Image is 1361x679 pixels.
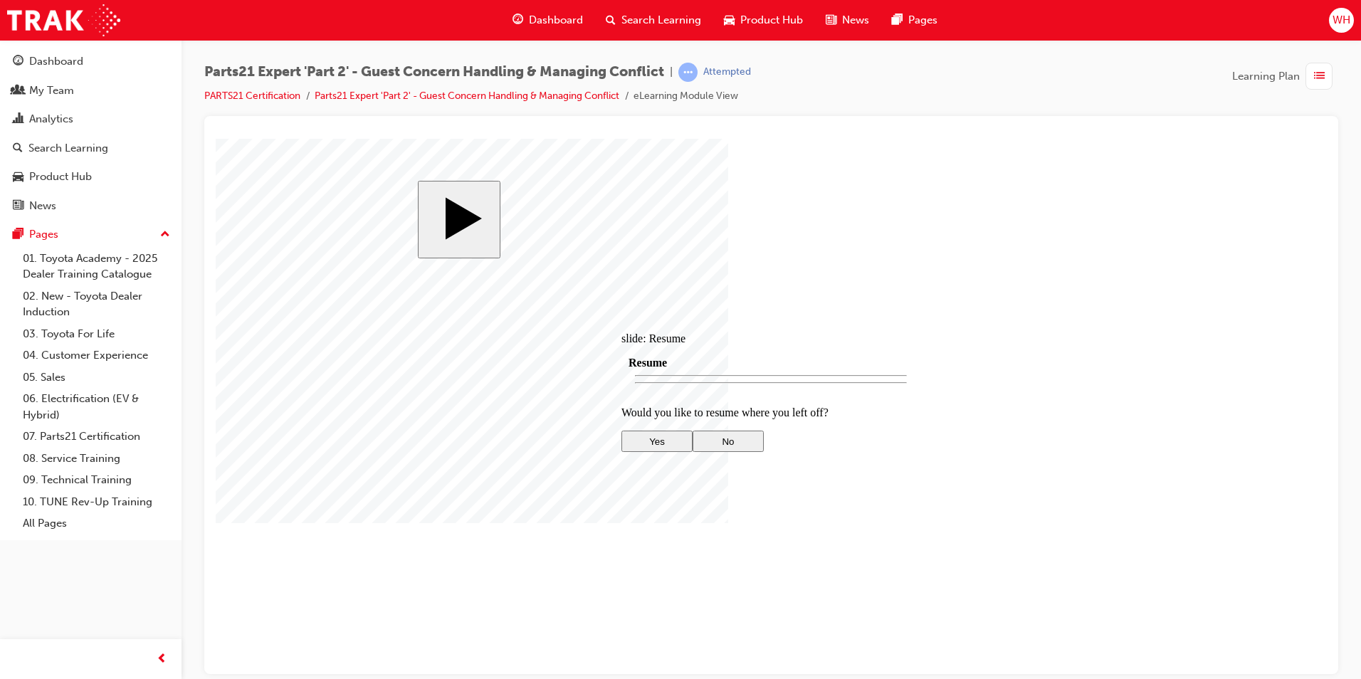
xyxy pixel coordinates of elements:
button: Pages [6,221,176,248]
div: Pages [29,226,58,243]
span: pages-icon [892,11,903,29]
span: car-icon [724,11,735,29]
p: Would you like to resume where you left off? [406,268,705,280]
div: Search Learning [28,140,108,157]
span: car-icon [13,171,23,184]
button: Learning Plan [1232,63,1338,90]
span: WH [1333,12,1350,28]
a: News [6,193,176,219]
span: learningRecordVerb_ATTEMPT-icon [678,63,698,82]
span: chart-icon [13,113,23,126]
span: list-icon [1314,68,1325,85]
a: pages-iconPages [881,6,949,35]
a: 02. New - Toyota Dealer Induction [17,285,176,323]
span: News [842,12,869,28]
span: prev-icon [157,651,167,668]
span: up-icon [160,226,170,244]
button: Yes [406,292,477,313]
span: guage-icon [513,11,523,29]
a: PARTS21 Certification [204,90,300,102]
span: guage-icon [13,56,23,68]
a: Search Learning [6,135,176,162]
div: Product Hub [29,169,92,185]
button: WH [1329,8,1354,33]
a: car-iconProduct Hub [713,6,814,35]
a: Product Hub [6,164,176,190]
div: My Team [29,83,74,99]
span: pages-icon [13,228,23,241]
img: Trak [7,4,120,36]
div: Dashboard [29,53,83,70]
a: Parts21 Expert 'Part 2' - Guest Concern Handling & Managing Conflict [315,90,619,102]
span: news-icon [13,200,23,213]
button: DashboardMy TeamAnalyticsSearch LearningProduct HubNews [6,46,176,221]
a: 01. Toyota Academy - 2025 Dealer Training Catalogue [17,248,176,285]
div: Analytics [29,111,73,127]
span: Pages [908,12,937,28]
span: | [670,64,673,80]
a: All Pages [17,512,176,535]
div: Attempted [703,65,751,79]
a: Analytics [6,106,176,132]
a: 03. Toyota For Life [17,323,176,345]
a: 10. TUNE Rev-Up Training [17,491,176,513]
span: Dashboard [529,12,583,28]
a: guage-iconDashboard [501,6,594,35]
span: Learning Plan [1232,68,1300,85]
span: search-icon [13,142,23,155]
span: Search Learning [621,12,701,28]
a: 08. Service Training [17,448,176,470]
a: My Team [6,78,176,104]
div: News [29,198,56,214]
span: people-icon [13,85,23,98]
li: eLearning Module View [634,88,738,105]
a: 09. Technical Training [17,469,176,491]
span: Resume [413,218,451,230]
a: Dashboard [6,48,176,75]
a: 04. Customer Experience [17,344,176,367]
span: Product Hub [740,12,803,28]
a: 07. Parts21 Certification [17,426,176,448]
a: 05. Sales [17,367,176,389]
a: search-iconSearch Learning [594,6,713,35]
span: Parts21 Expert 'Part 2' - Guest Concern Handling & Managing Conflict [204,64,664,80]
a: news-iconNews [814,6,881,35]
a: 06. Electrification (EV & Hybrid) [17,388,176,426]
button: No [477,292,548,313]
span: search-icon [606,11,616,29]
div: slide: Resume [406,194,705,206]
span: news-icon [826,11,836,29]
